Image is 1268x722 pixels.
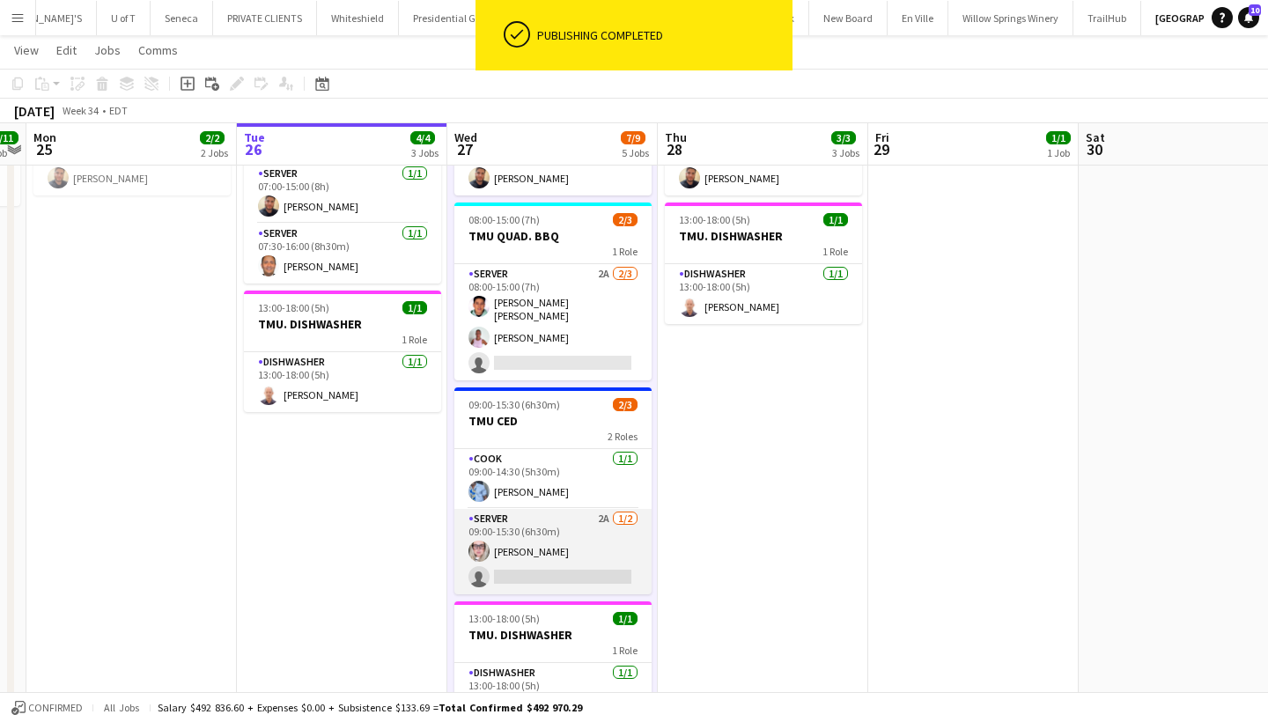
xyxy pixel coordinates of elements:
app-card-role: SERVER1/107:00-15:00 (8h)[PERSON_NAME] [665,136,862,195]
app-job-card: 09:00-15:30 (6h30m)2/3TMU CED2 RolesCOOK1/109:00-14:30 (5h30m)[PERSON_NAME]SERVER2A1/209:00-15:30... [454,387,652,594]
span: Edit [56,42,77,58]
button: Presidential Gourmet [399,1,524,35]
span: 2/3 [613,398,638,411]
span: 1/1 [402,301,427,314]
div: 5 Jobs [622,146,649,159]
span: 09:00-15:30 (6h30m) [468,398,560,411]
button: TrailHub [1073,1,1141,35]
span: 2/3 [613,213,638,226]
span: 27 [452,139,477,159]
span: Total Confirmed $492 970.29 [439,701,582,714]
a: 10 [1238,7,1259,28]
div: 3 Jobs [832,146,859,159]
button: PRIVATE CLIENTS [213,1,317,35]
span: 4/4 [410,131,435,144]
app-card-role: DISHWASHER1/113:00-18:00 (5h)[PERSON_NAME] [244,352,441,412]
app-card-role: SERVER2A2/308:00-15:00 (7h)[PERSON_NAME] [PERSON_NAME][PERSON_NAME] [454,264,652,380]
div: Salary $492 836.60 + Expenses $0.00 + Subsistence $133.69 = [158,701,582,714]
button: New Board [809,1,888,35]
span: 25 [31,139,56,159]
app-job-card: In progress07:00-16:00 (9h)2/2TMU. CATERING DELIVERIES2 RolesSERVER1/107:00-15:00 (8h)[PERSON_NAM... [244,88,441,284]
span: 28 [662,139,687,159]
div: [DATE] [14,102,55,120]
span: 08:00-15:00 (7h) [468,213,540,226]
span: Thu [665,129,687,145]
span: 26 [241,139,265,159]
span: 1 Role [612,644,638,657]
app-card-role: SERVER2A1/209:00-15:30 (6h30m)[PERSON_NAME] [454,509,652,594]
div: EDT [109,104,128,117]
app-job-card: 13:00-18:00 (5h)1/1TMU. DISHWASHER1 RoleDISHWASHER1/113:00-18:00 (5h)[PERSON_NAME] [665,203,862,324]
a: View [7,39,46,62]
h3: TMU. DISHWASHER [244,316,441,332]
button: Seneca [151,1,213,35]
span: All jobs [100,701,143,714]
span: View [14,42,39,58]
span: 10 [1249,4,1261,16]
button: U of T [97,1,151,35]
span: 1/1 [613,612,638,625]
div: Publishing completed [537,27,785,43]
span: Mon [33,129,56,145]
button: Confirmed [9,698,85,718]
span: 3/3 [831,131,856,144]
a: Edit [49,39,84,62]
button: Whiteshield [317,1,399,35]
span: 29 [873,139,889,159]
app-card-role: SERVER1/107:30-16:00 (8h30m)[PERSON_NAME] [244,224,441,284]
span: 1/1 [823,213,848,226]
button: Willow Springs Winery [948,1,1073,35]
div: 3 Jobs [411,146,439,159]
span: 1/1 [1046,131,1071,144]
span: 1 Role [822,245,848,258]
h3: TMU QUAD. BBQ [454,228,652,244]
span: 13:00-18:00 (5h) [258,301,329,314]
h3: TMU. DISHWASHER [665,228,862,244]
app-card-role: SERVER1/107:00-15:00 (8h)[PERSON_NAME] [454,136,652,195]
span: 13:00-18:00 (5h) [468,612,540,625]
span: 13:00-18:00 (5h) [679,213,750,226]
span: Sat [1086,129,1105,145]
app-card-role: COOK1/109:00-14:30 (5h30m)[PERSON_NAME] [454,449,652,509]
app-card-role: SERVER1/107:00-15:00 (8h)[PERSON_NAME] [244,164,441,224]
span: 7/9 [621,131,645,144]
div: 2 Jobs [201,146,228,159]
app-job-card: 08:00-15:00 (7h)2/3TMU QUAD. BBQ1 RoleSERVER2A2/308:00-15:00 (7h)[PERSON_NAME] [PERSON_NAME][PERS... [454,203,652,380]
a: Comms [131,39,185,62]
span: Wed [454,129,477,145]
div: 1 Job [1047,146,1070,159]
app-card-role: DISHWASHER1/113:00-18:00 (5h)[PERSON_NAME] [665,264,862,324]
a: Jobs [87,39,128,62]
span: 1 Role [402,333,427,346]
span: Comms [138,42,178,58]
app-job-card: 13:00-18:00 (5h)1/1TMU. DISHWASHER1 RoleDISHWASHER1/113:00-18:00 (5h)[PERSON_NAME] [244,291,441,412]
span: Confirmed [28,702,83,714]
span: 2/2 [200,131,225,144]
h3: TMU CED [454,413,652,429]
span: Fri [875,129,889,145]
span: Jobs [94,42,121,58]
span: Week 34 [58,104,102,117]
h3: TMU. DISHWASHER [454,627,652,643]
span: 2 Roles [608,430,638,443]
button: En Ville [888,1,948,35]
span: 30 [1083,139,1105,159]
span: Tue [244,129,265,145]
span: 1 Role [612,245,638,258]
app-card-role: SERVER1/107:00-15:00 (8h)[PERSON_NAME] [33,136,231,195]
